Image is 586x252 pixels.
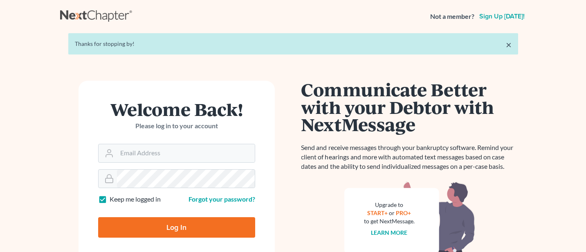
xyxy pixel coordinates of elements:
[117,144,255,162] input: Email Address
[389,209,395,216] span: or
[98,121,255,131] p: Please log in to your account
[371,229,407,236] a: Learn more
[98,217,255,238] input: Log In
[301,143,518,171] p: Send and receive messages through your bankruptcy software. Remind your client of hearings and mo...
[506,40,512,50] a: ×
[110,195,161,204] label: Keep me logged in
[396,209,411,216] a: PRO+
[364,217,415,225] div: to get NextMessage.
[364,201,415,209] div: Upgrade to
[98,100,255,118] h1: Welcome Back!
[367,209,388,216] a: START+
[430,12,474,21] strong: Not a member?
[478,13,526,20] a: Sign up [DATE]!
[75,40,512,48] div: Thanks for stopping by!
[301,81,518,133] h1: Communicate Better with your Debtor with NextMessage
[189,195,255,203] a: Forgot your password?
